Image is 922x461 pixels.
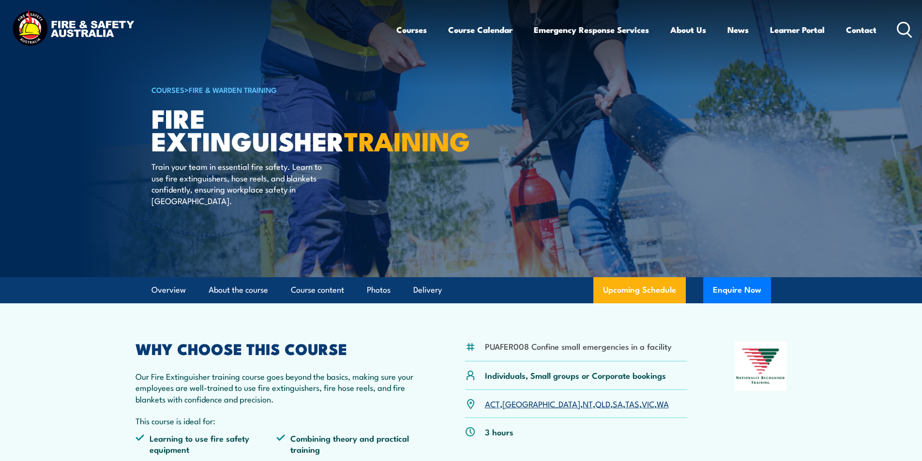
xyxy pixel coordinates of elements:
a: COURSES [151,84,184,95]
p: Our Fire Extinguisher training course goes beyond the basics, making sure your employees are well... [136,371,418,404]
button: Enquire Now [703,277,771,303]
a: [GEOGRAPHIC_DATA] [502,398,580,409]
a: WA [657,398,669,409]
p: 3 hours [485,426,514,437]
a: TAS [625,398,639,409]
p: Individuals, Small groups or Corporate bookings [485,370,666,381]
a: ACT [485,398,500,409]
a: Learner Portal [770,17,825,43]
a: Contact [846,17,877,43]
a: Overview [151,277,186,303]
a: About Us [670,17,706,43]
li: Learning to use fire safety equipment [136,432,277,455]
a: Photos [367,277,391,303]
h2: WHY CHOOSE THIS COURSE [136,342,418,355]
h6: > [151,84,391,95]
img: Nationally Recognised Training logo. [735,342,787,391]
li: PUAFER008 Confine small emergencies in a facility [485,341,672,352]
a: Emergency Response Services [534,17,649,43]
a: QLD [595,398,610,409]
p: , , , , , , , [485,398,669,409]
a: NT [583,398,593,409]
a: Course content [291,277,344,303]
a: SA [613,398,623,409]
a: Fire & Warden Training [189,84,277,95]
a: Upcoming Schedule [593,277,686,303]
strong: TRAINING [344,120,470,160]
a: News [727,17,749,43]
li: Combining theory and practical training [276,432,418,455]
a: Delivery [413,277,442,303]
a: VIC [642,398,654,409]
a: Course Calendar [448,17,513,43]
p: This course is ideal for: [136,415,418,426]
a: Courses [396,17,427,43]
p: Train your team in essential fire safety. Learn to use fire extinguishers, hose reels, and blanke... [151,161,328,206]
a: About the course [209,277,268,303]
h1: Fire Extinguisher [151,106,391,151]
